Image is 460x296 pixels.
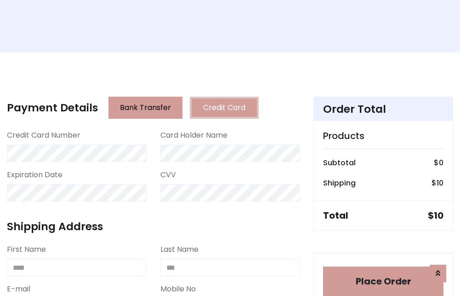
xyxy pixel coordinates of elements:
[7,169,62,180] label: Expiration Date
[7,101,98,114] h4: Payment Details
[323,210,348,221] h5: Total
[432,179,443,187] h6: $
[323,103,443,116] h4: Order Total
[323,158,356,167] h6: Subtotal
[7,284,30,295] label: E-mail
[437,178,443,188] span: 10
[323,267,443,296] button: Place Order
[428,210,443,221] h5: $
[108,97,182,119] button: Bank Transfer
[434,209,443,222] span: 10
[323,130,443,141] h5: Products
[190,97,259,119] button: Credit Card
[439,157,443,168] span: 0
[160,244,199,255] label: Last Name
[160,169,176,180] label: CVV
[160,130,227,141] label: Card Holder Name
[7,244,46,255] label: First Name
[160,284,196,295] label: Mobile No
[323,179,356,187] h6: Shipping
[7,130,80,141] label: Credit Card Number
[7,220,300,233] h4: Shipping Address
[434,158,443,167] h6: $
